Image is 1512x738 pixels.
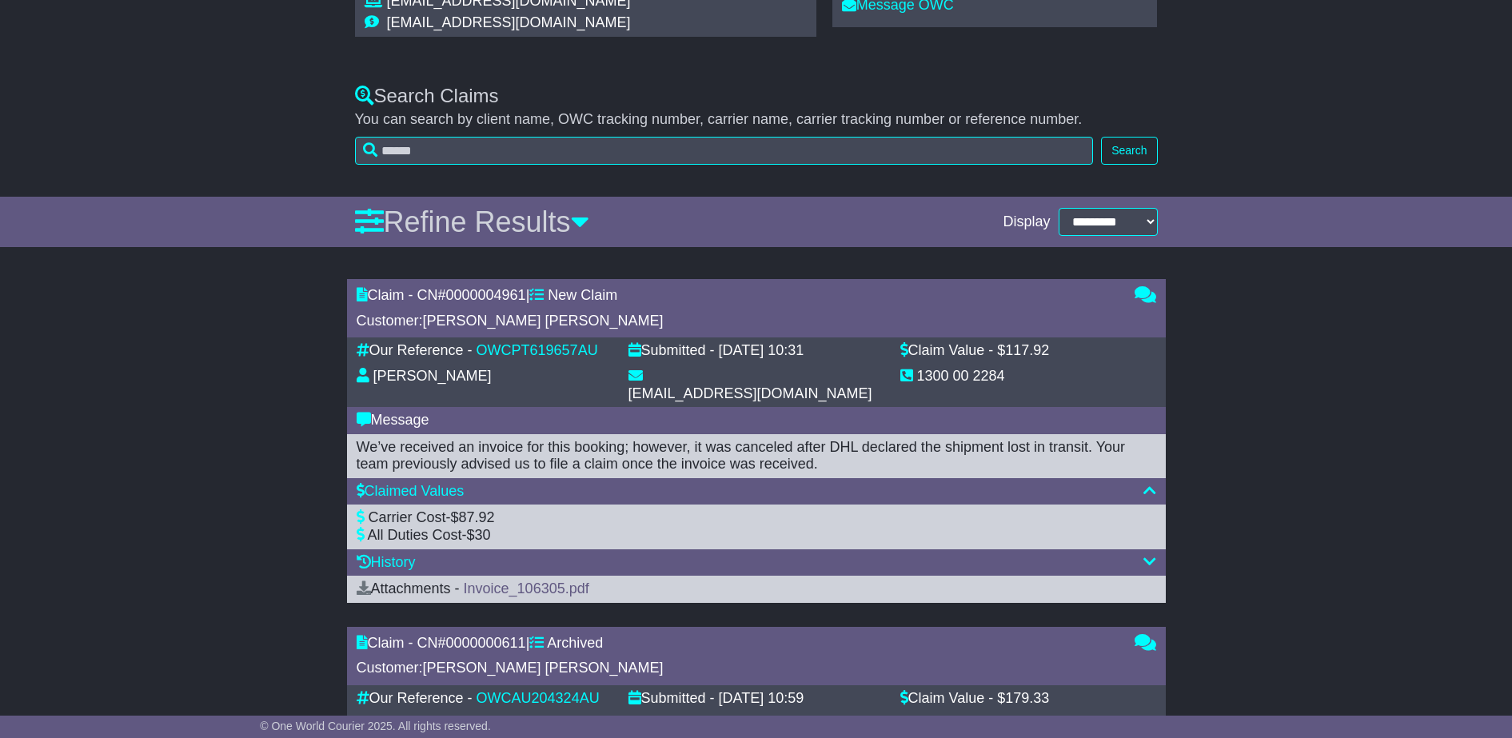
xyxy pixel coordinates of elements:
span: All Duties Cost [368,527,462,543]
span: Archived [547,635,603,651]
a: History [357,554,416,570]
div: Submitted - [628,342,715,360]
div: 1300 00 2284 [917,368,1005,385]
span: $87.92 [451,509,495,525]
div: Our Reference - [357,342,473,360]
span: Display [1003,213,1050,231]
div: [DATE] 10:31 [719,342,804,360]
div: $117.92 [997,342,1049,360]
span: © One World Courier 2025. All rights reserved. [260,720,491,732]
a: Refine Results [355,205,589,238]
div: $179.33 [997,690,1049,708]
a: OWCAU204324AU [477,690,600,706]
div: We’ve received an invoice for this booking; however, it was canceled after DHL declared the shipm... [357,439,1156,473]
span: [PERSON_NAME] [PERSON_NAME] [423,313,664,329]
p: You can search by client name, OWC tracking number, carrier name, carrier tracking number or refe... [355,111,1158,129]
div: Claimed Values [357,483,1156,501]
span: $30 [467,527,491,543]
div: [DATE] 10:59 [719,690,804,708]
div: Our Reference - [357,690,473,708]
div: [PERSON_NAME] [373,368,492,385]
td: [EMAIL_ADDRESS][DOMAIN_NAME] [387,14,631,32]
div: Customer: [357,313,1119,330]
button: Search [1101,137,1157,165]
div: [EMAIL_ADDRESS][DOMAIN_NAME] [628,385,872,403]
span: [PERSON_NAME] [PERSON_NAME] [423,660,664,676]
div: Customer: [357,660,1119,677]
div: Claim Value - [900,342,994,360]
a: Invoice_106305.pdf [464,580,589,596]
div: Claim Value - [900,690,994,708]
span: New Claim [548,287,617,303]
div: - [357,527,1156,545]
div: Claim - CN# | [357,635,1119,652]
span: Carrier Cost [369,509,446,525]
span: 0000004961 [446,287,526,303]
div: Message [357,412,1156,429]
div: Submitted - [628,690,715,708]
div: History [357,554,1156,572]
span: Attachments - [357,580,460,596]
div: Search Claims [355,85,1158,108]
div: Claim - CN# | [357,287,1119,305]
div: - [357,509,1156,527]
span: 0000000611 [446,635,526,651]
a: Claimed Values [357,483,465,499]
a: OWCPT619657AU [477,342,598,358]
